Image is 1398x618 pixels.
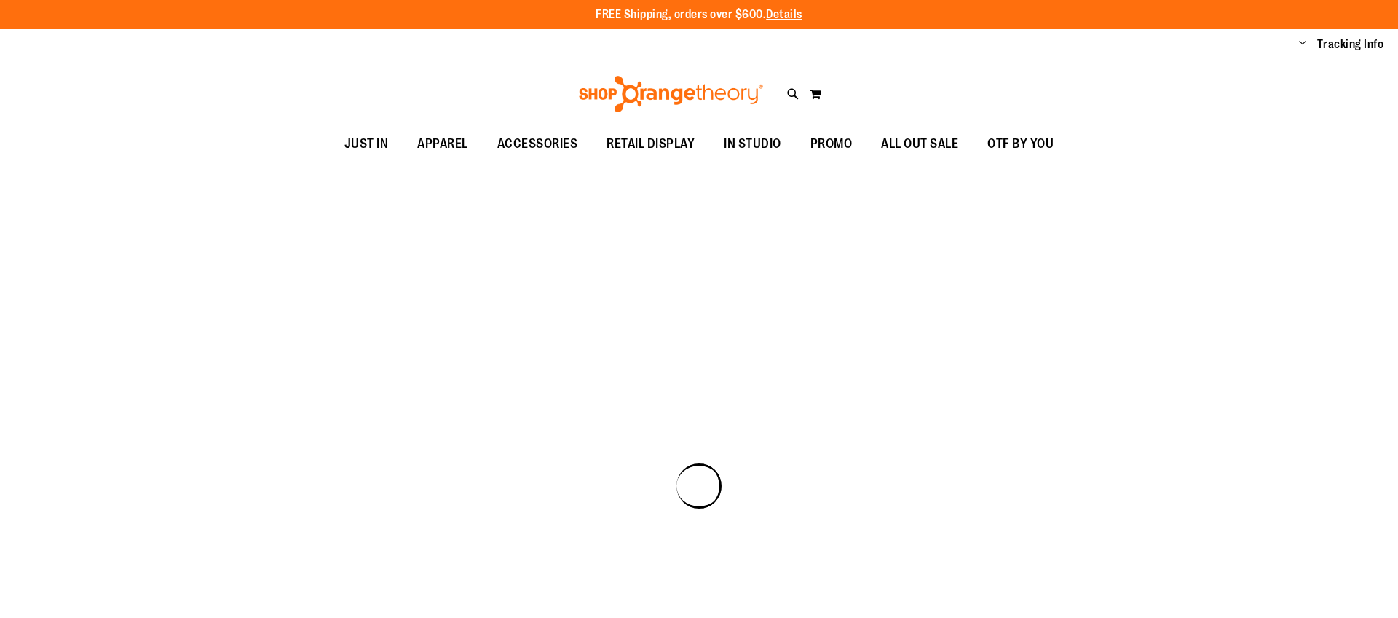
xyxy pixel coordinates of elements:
[973,128,1068,161] a: OTF BY YOU
[417,128,468,160] span: APPAREL
[866,128,973,161] a: ALL OUT SALE
[483,128,593,161] a: ACCESSORIES
[1299,37,1306,52] button: Account menu
[596,7,802,23] p: FREE Shipping, orders over $600.
[766,8,802,21] a: Details
[403,128,483,161] a: APPAREL
[881,128,958,160] span: ALL OUT SALE
[709,128,796,161] a: IN STUDIO
[330,128,403,161] a: JUST IN
[592,128,709,161] a: RETAIL DISPLAY
[724,128,781,160] span: IN STUDIO
[1317,36,1384,52] a: Tracking Info
[577,76,765,112] img: Shop Orangetheory
[607,128,695,160] span: RETAIL DISPLAY
[497,128,578,160] span: ACCESSORIES
[810,128,853,160] span: PROMO
[987,128,1054,160] span: OTF BY YOU
[796,128,867,161] a: PROMO
[344,128,389,160] span: JUST IN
